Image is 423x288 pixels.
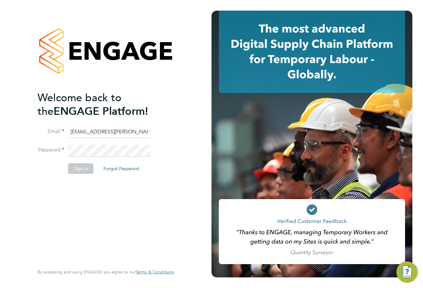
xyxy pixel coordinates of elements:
button: Engage Resource Center [396,261,418,283]
label: Password [38,147,64,154]
button: Forgot Password [98,163,144,174]
span: Welcome back to the [38,91,121,118]
span: Terms & Conditions [136,269,174,275]
label: Email [38,128,64,135]
button: Sign In [68,163,93,174]
span: By accessing and using ENGAGE you agree to our [38,269,174,275]
h2: ENGAGE Platform! [38,91,167,118]
input: Enter your work email... [68,126,150,138]
a: Terms & Conditions [136,269,174,275]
